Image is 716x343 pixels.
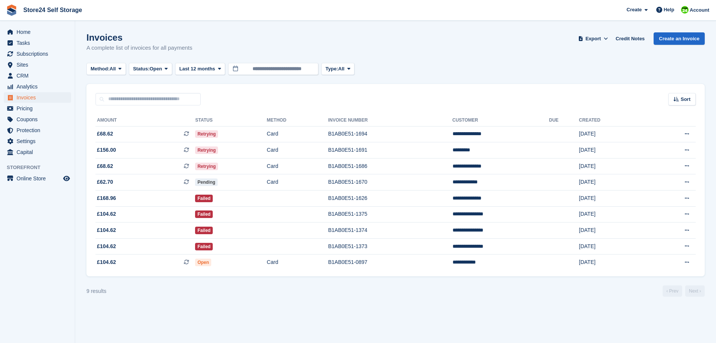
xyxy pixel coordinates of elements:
span: Sort [681,96,690,103]
td: B1AB0E51-1691 [328,142,453,159]
p: A complete list of invoices for all payments [86,44,192,52]
a: menu [4,173,71,184]
span: CRM [17,70,62,81]
span: Status: [133,65,150,73]
span: All [110,65,116,73]
th: Amount [95,114,195,127]
span: Sites [17,59,62,70]
span: Open [150,65,162,73]
a: menu [4,125,71,136]
td: B1AB0E51-1694 [328,126,453,142]
span: £68.62 [97,130,113,138]
th: Customer [453,114,549,127]
td: B1AB0E51-1670 [328,174,453,191]
th: Created [579,114,646,127]
a: Next [685,285,705,297]
span: Method: [91,65,110,73]
td: B1AB0E51-1374 [328,223,453,239]
td: Card [267,174,328,191]
span: £62.70 [97,178,113,186]
a: menu [4,49,71,59]
span: Home [17,27,62,37]
span: Create [627,6,642,14]
span: £104.62 [97,210,116,218]
td: [DATE] [579,223,646,239]
button: Last 12 months [175,63,225,75]
td: [DATE] [579,238,646,255]
h1: Invoices [86,32,192,43]
span: Last 12 months [179,65,215,73]
img: stora-icon-8386f47178a22dfd0bd8f6a31ec36ba5ce8667c1dd55bd0f319d3a0aa187defe.svg [6,5,17,16]
a: menu [4,92,71,103]
a: Create an Invoice [654,32,705,45]
td: [DATE] [579,255,646,270]
span: Retrying [195,163,218,170]
span: Settings [17,136,62,146]
span: Open [195,259,211,266]
span: Export [586,35,601,43]
td: B1AB0E51-1373 [328,238,453,255]
a: menu [4,70,71,81]
td: [DATE] [579,126,646,142]
span: Analytics [17,81,62,92]
span: Invoices [17,92,62,103]
span: Retrying [195,146,218,154]
td: B1AB0E51-0897 [328,255,453,270]
span: £168.96 [97,194,116,202]
span: Account [690,6,709,14]
a: menu [4,147,71,157]
span: Capital [17,147,62,157]
td: Card [267,158,328,174]
td: B1AB0E51-1686 [328,158,453,174]
button: Export [577,32,610,45]
span: Failed [195,210,213,218]
a: menu [4,59,71,70]
td: [DATE] [579,142,646,159]
a: menu [4,136,71,146]
span: Subscriptions [17,49,62,59]
td: [DATE] [579,206,646,223]
td: Card [267,126,328,142]
th: Invoice Number [328,114,453,127]
span: Failed [195,243,213,250]
a: Preview store [62,174,71,183]
span: Failed [195,195,213,202]
span: £104.62 [97,258,116,266]
span: £156.00 [97,146,116,154]
span: Online Store [17,173,62,184]
div: 9 results [86,287,106,295]
a: Credit Notes [613,32,648,45]
td: Card [267,142,328,159]
td: [DATE] [579,174,646,191]
span: Failed [195,227,213,234]
img: Robert Sears [681,6,689,14]
td: B1AB0E51-1626 [328,191,453,207]
span: £68.62 [97,162,113,170]
span: £104.62 [97,242,116,250]
span: Tasks [17,38,62,48]
span: All [338,65,345,73]
a: Previous [663,285,682,297]
td: B1AB0E51-1375 [328,206,453,223]
a: menu [4,27,71,37]
a: Store24 Self Storage [20,4,85,16]
a: menu [4,103,71,114]
nav: Page [661,285,706,297]
a: menu [4,114,71,125]
a: menu [4,81,71,92]
span: Type: [325,65,338,73]
span: Storefront [7,164,75,171]
span: Pricing [17,103,62,114]
th: Status [195,114,266,127]
td: [DATE] [579,158,646,174]
button: Status: Open [129,63,172,75]
span: Pending [195,178,217,186]
span: £104.62 [97,226,116,234]
span: Protection [17,125,62,136]
th: Due [549,114,579,127]
td: [DATE] [579,191,646,207]
span: Help [664,6,674,14]
button: Type: All [321,63,354,75]
span: Coupons [17,114,62,125]
span: Retrying [195,130,218,138]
